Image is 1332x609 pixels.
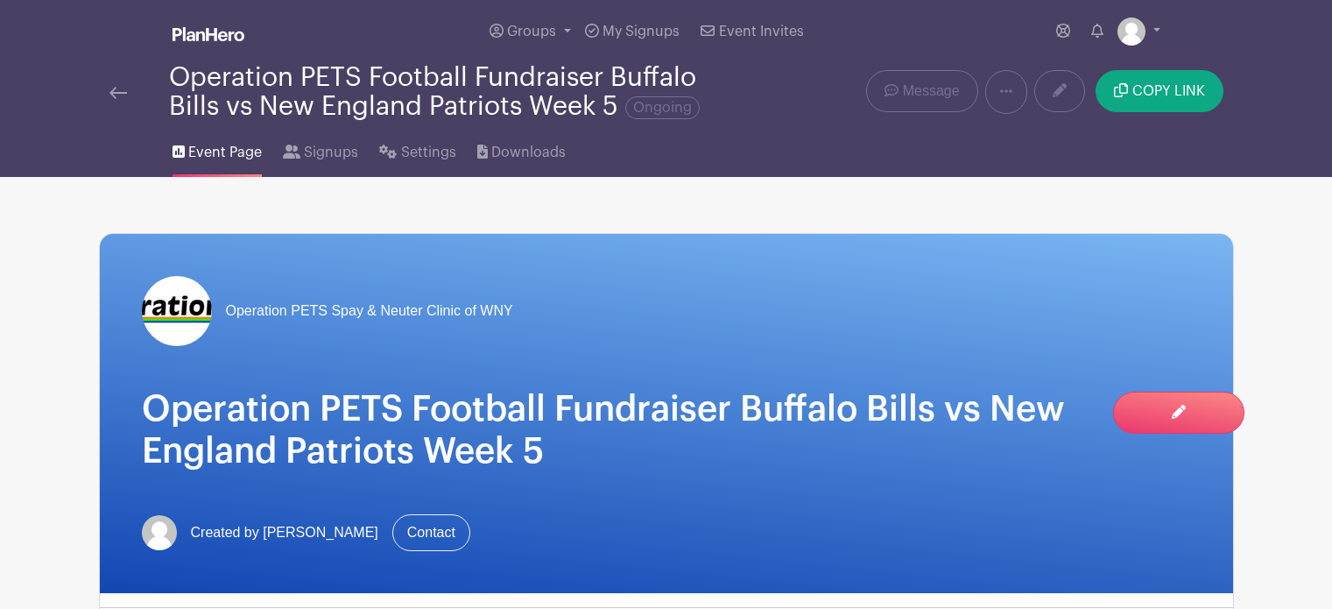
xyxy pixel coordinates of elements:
a: Settings [379,121,455,177]
span: Ongoing [625,96,700,119]
a: Event Page [173,121,262,177]
span: Created by [PERSON_NAME] [191,522,378,543]
span: My Signups [603,25,680,39]
span: Event Page [188,142,262,163]
span: Event Invites [719,25,804,39]
span: Operation PETS Spay & Neuter Clinic of WNY [226,301,513,322]
img: logo_white-6c42ec7e38ccf1d336a20a19083b03d10ae64f83f12c07503d8b9e83406b4c7d.svg [173,27,244,41]
img: logo%20reduced%20for%20Plan%20Hero.jpg [142,276,212,346]
a: Downloads [477,121,566,177]
button: COPY LINK [1096,70,1223,112]
h1: Operation PETS Football Fundraiser Buffalo Bills vs New England Patriots Week 5 [142,388,1191,472]
span: Groups [507,25,556,39]
span: COPY LINK [1132,84,1205,98]
img: back-arrow-29a5d9b10d5bd6ae65dc969a981735edf675c4d7a1fe02e03b50dbd4ba3cdb55.svg [109,87,127,99]
span: Settings [401,142,456,163]
a: Contact [392,514,470,551]
div: Operation PETS Football Fundraiser Buffalo Bills vs New England Patriots Week 5 [169,63,736,121]
span: Signups [304,142,358,163]
img: default-ce2991bfa6775e67f084385cd625a349d9dcbb7a52a09fb2fda1e96e2d18dcdb.png [142,515,177,550]
a: Signups [283,121,358,177]
span: Message [903,81,960,102]
a: Message [866,70,977,112]
span: Downloads [491,142,566,163]
img: default-ce2991bfa6775e67f084385cd625a349d9dcbb7a52a09fb2fda1e96e2d18dcdb.png [1117,18,1145,46]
